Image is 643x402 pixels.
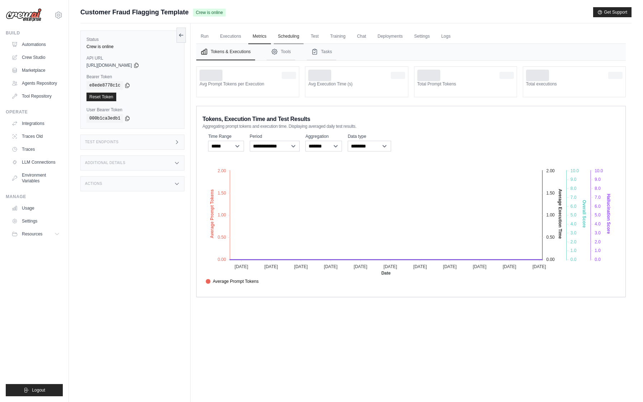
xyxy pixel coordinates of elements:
[326,29,350,44] a: Training
[6,109,63,115] div: Operate
[381,271,391,276] text: Date
[384,264,397,269] tspan: [DATE]
[200,81,296,87] dt: Avg Prompt Tokens per Execution
[9,215,63,227] a: Settings
[86,74,178,80] label: Bearer Token
[196,29,213,44] a: Run
[6,384,63,396] button: Logout
[413,264,427,269] tspan: [DATE]
[218,168,226,173] tspan: 2.00
[595,195,601,200] tspan: 7.0
[196,44,255,60] button: Tokens & Executions
[9,118,63,129] a: Integrations
[582,200,587,228] text: Overall Score
[86,55,178,61] label: API URL
[373,29,407,44] a: Deployments
[593,7,632,17] button: Get Support
[210,189,215,238] text: Average Prompt Tokens
[546,212,555,218] tspan: 1.00
[9,39,63,50] a: Automations
[6,8,42,22] img: Logo
[86,37,178,42] label: Status
[9,156,63,168] a: LLM Connections
[308,81,405,87] dt: Avg Execution Time (s)
[294,264,308,269] tspan: [DATE]
[571,168,579,173] tspan: 10.0
[218,257,226,262] tspan: 0.00
[250,134,300,139] label: Period
[307,44,337,60] button: Tasks
[503,264,516,269] tspan: [DATE]
[208,134,244,139] label: Time Range
[216,29,245,44] a: Executions
[6,194,63,200] div: Manage
[32,387,45,393] span: Logout
[264,264,278,269] tspan: [DATE]
[571,212,577,218] tspan: 5.0
[9,144,63,155] a: Traces
[546,191,555,196] tspan: 1.50
[324,264,338,269] tspan: [DATE]
[595,257,601,262] tspan: 0.0
[86,81,123,90] code: e8ede8778c1c
[86,107,178,113] label: User Bearer Token
[86,93,116,101] a: Reset Token
[546,257,555,262] tspan: 0.00
[6,30,63,36] div: Build
[571,230,577,235] tspan: 3.0
[595,177,601,182] tspan: 9.0
[353,29,370,44] a: Chat
[595,186,601,191] tspan: 8.0
[193,9,226,17] span: Crew is online
[595,221,601,226] tspan: 4.0
[9,169,63,187] a: Environment Variables
[348,134,391,139] label: Data type
[218,212,226,218] tspan: 1.00
[595,204,601,209] tspan: 6.0
[354,264,367,269] tspan: [DATE]
[595,168,603,173] tspan: 10.0
[305,134,342,139] label: Aggregation
[595,230,601,235] tspan: 3.0
[571,204,577,209] tspan: 6.0
[558,189,563,239] text: Average Execution Time
[9,131,63,142] a: Traces Old
[248,29,271,44] a: Metrics
[9,65,63,76] a: Marketplace
[306,29,323,44] a: Test
[571,248,577,253] tspan: 1.0
[443,264,457,269] tspan: [DATE]
[571,221,577,226] tspan: 4.0
[571,239,577,244] tspan: 2.0
[410,29,434,44] a: Settings
[86,44,178,50] div: Crew is online
[9,52,63,63] a: Crew Studio
[571,177,577,182] tspan: 9.0
[9,90,63,102] a: Tool Repository
[546,168,555,173] tspan: 2.00
[267,44,295,60] button: Tools
[606,194,611,234] text: Hallucination Score
[235,264,248,269] tspan: [DATE]
[532,264,546,269] tspan: [DATE]
[417,81,514,87] dt: Total Prompt Tokens
[526,81,623,87] dt: Total executions
[571,186,577,191] tspan: 8.0
[80,7,189,17] span: Customer Fraud Flagging Template
[202,115,310,123] span: Tokens, Execution Time and Test Results
[9,78,63,89] a: Agents Repository
[9,202,63,214] a: Usage
[196,44,626,60] nav: Tabs
[85,140,119,144] h3: Test Endpoints
[218,191,226,196] tspan: 1.50
[595,212,601,218] tspan: 5.0
[595,248,601,253] tspan: 1.0
[473,264,487,269] tspan: [DATE]
[22,231,42,237] span: Resources
[218,235,226,240] tspan: 0.50
[595,239,601,244] tspan: 2.0
[9,228,63,240] button: Resources
[85,161,125,165] h3: Additional Details
[202,123,356,129] span: Aggregating prompt tokens and execution time. Displaying averaged daily test results.
[86,114,123,123] code: 000b1ca3edb1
